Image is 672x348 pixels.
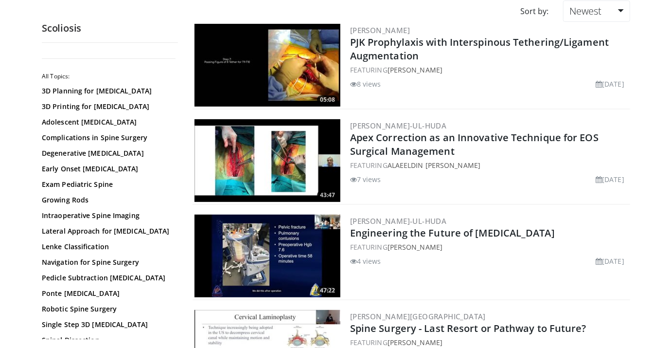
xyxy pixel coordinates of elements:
li: 4 views [350,256,381,266]
div: FEATURING [350,160,628,170]
a: Apex Correction as an Innovative Technique for EOS Surgical Management [350,131,599,158]
a: Alaeeldin [PERSON_NAME] [388,161,480,170]
img: 120ec87b-56f2-4a41-b9b5-a4210e8b36aa.300x170_q85_crop-smart_upscale.jpg [195,24,340,107]
a: Lenke Classification [42,242,173,252]
a: Navigation for Spine Surgery [42,257,173,267]
a: [PERSON_NAME]-ul-Huda [350,216,446,226]
a: Lateral Approach for [MEDICAL_DATA] [42,226,173,236]
a: [PERSON_NAME] [388,65,442,74]
a: Spinal Dissection [42,335,173,345]
a: PJK Prophylaxis with Interspinous Tethering/Ligament Augmentation [350,36,609,62]
a: Degenerative [MEDICAL_DATA] [42,148,173,158]
a: [PERSON_NAME] [388,242,442,252]
a: [PERSON_NAME]-ul-Huda [350,121,446,130]
a: Ponte [MEDICAL_DATA] [42,289,173,298]
a: 3D Printing for [MEDICAL_DATA] [42,102,173,111]
span: 05:08 [317,95,338,104]
li: 8 views [350,79,381,89]
div: FEATURING [350,242,628,252]
div: FEATURING [350,65,628,75]
div: FEATURING [350,337,628,348]
li: [DATE] [596,174,624,184]
a: 3D Planning for [MEDICAL_DATA] [42,86,173,96]
a: Exam Pediatric Spine [42,180,173,189]
a: 43:47 [195,119,340,202]
h2: All Topics: [42,73,176,80]
a: Intraoperative Spine Imaging [42,211,173,220]
span: 47:22 [317,286,338,295]
li: [DATE] [596,256,624,266]
li: [DATE] [596,79,624,89]
a: 47:22 [195,215,340,297]
a: Complications in Spine Surgery [42,133,173,143]
a: [PERSON_NAME] [350,25,410,35]
a: Single Step 3D [MEDICAL_DATA] [42,320,173,330]
img: 7baa3c5d-b42a-4671-b1e1-e8d3d0839ffe.300x170_q85_crop-smart_upscale.jpg [195,119,340,202]
li: 7 views [350,174,381,184]
a: 05:08 [195,24,340,107]
img: 795b6f0c-7bab-45f4-9237-636f88070667.300x170_q85_crop-smart_upscale.jpg [195,215,340,297]
a: [PERSON_NAME][GEOGRAPHIC_DATA] [350,311,486,321]
a: [PERSON_NAME] [388,338,442,347]
a: Engineering the Future of [MEDICAL_DATA] [350,226,555,239]
a: Pedicle Subtraction [MEDICAL_DATA] [42,273,173,283]
a: Newest [563,0,630,22]
span: 43:47 [317,191,338,200]
a: Early Onset [MEDICAL_DATA] [42,164,173,174]
a: Adolescent [MEDICAL_DATA] [42,117,173,127]
a: Growing Rods [42,195,173,205]
a: Robotic Spine Surgery [42,304,173,314]
h2: Scoliosis [42,22,178,35]
span: Newest [569,4,601,18]
a: Spine Surgery - Last Resort or Pathway to Future? [350,322,586,335]
div: Sort by: [513,0,556,22]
